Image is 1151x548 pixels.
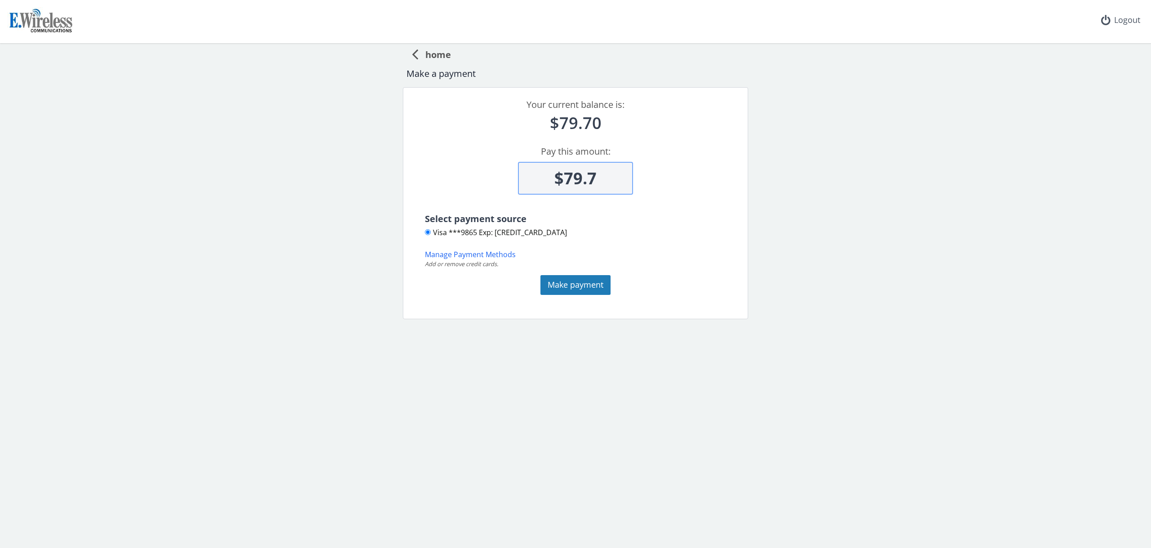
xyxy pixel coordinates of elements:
button: Make payment [540,275,611,295]
input: Visa ***9865 Exp: [CREDIT_CARD_DATA] [425,229,431,235]
span: home [418,45,451,62]
button: Manage Payment Methods [425,249,516,260]
div: Your current balance is: [414,98,737,111]
div: Make a payment [406,67,745,80]
label: Visa ***9865 Exp: [CREDIT_CARD_DATA] [425,227,567,238]
span: Select payment source [425,213,526,225]
div: $79.70 [414,111,737,134]
div: Add or remove credit cards. [425,260,741,268]
div: Pay this amount: [414,145,737,158]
